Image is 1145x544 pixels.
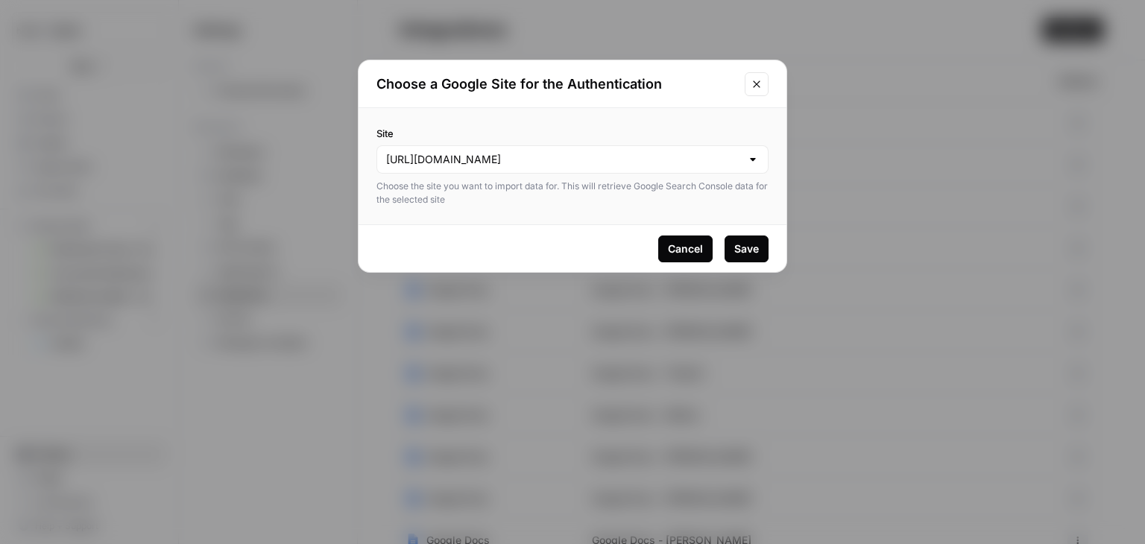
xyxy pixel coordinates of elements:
[734,241,759,256] div: Save
[376,180,769,206] div: Choose the site you want to import data for. This will retrieve Google Search Console data for th...
[725,235,769,262] button: Save
[658,235,713,262] button: Cancel
[376,74,736,95] h2: Choose a Google Site for the Authentication
[668,241,703,256] div: Cancel
[386,152,741,167] input: https://www.manutan.com/fr/
[745,72,769,96] button: Close modal
[376,126,769,141] label: Site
